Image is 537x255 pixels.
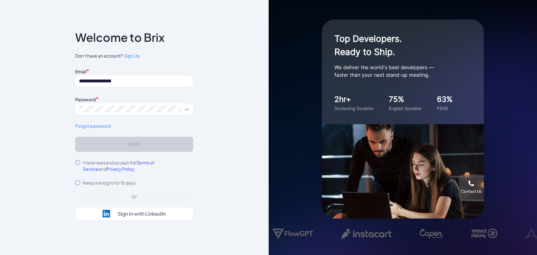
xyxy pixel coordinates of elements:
[459,175,484,200] button: Contact Us
[334,64,460,79] p: We deliver the world's best developers — faster than your next stand-up meeting.
[118,211,166,217] div: Sign in with LinkedIn
[334,94,374,105] div: 2hr+
[123,53,140,59] a: Sign Up
[124,53,140,58] span: Sign Up
[83,180,136,186] label: Keep me log in for 15 days
[389,105,422,112] div: English Speaker
[75,97,96,102] label: Password
[389,94,422,105] div: 75%
[437,94,453,105] div: 63%
[126,193,142,200] div: Or
[334,32,460,58] h1: Top Developers. Ready to Ship.
[83,160,154,172] span: Terms of Service
[75,69,86,74] label: Email
[106,166,135,172] span: Privacy Policy
[83,159,193,172] label: I have read and accept the and
[75,207,193,220] button: Sign in with LinkedIn
[75,123,193,129] a: Forgot password
[437,105,453,112] div: F500
[75,32,165,42] p: Welcome to Brix
[334,105,374,112] div: Screening Duration
[75,53,193,59] span: Don’t have an account?
[461,189,481,194] div: Contact Us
